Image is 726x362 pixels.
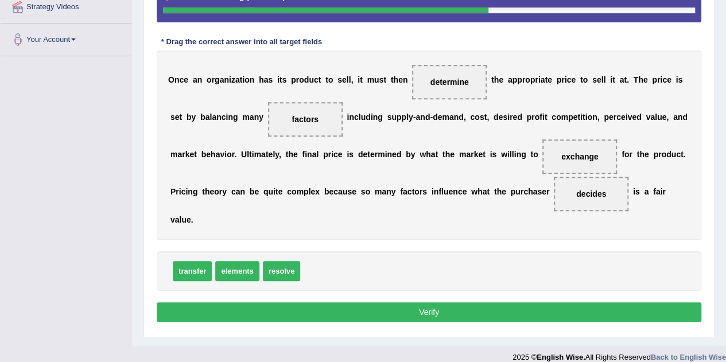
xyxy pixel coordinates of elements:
b: a [312,150,317,159]
b: s [503,112,507,122]
b: s [492,150,496,159]
b: T [634,75,639,84]
b: y [275,150,279,159]
b: c [231,187,236,196]
b: d [517,112,522,122]
b: y [192,112,196,122]
b: k [185,150,190,159]
b: a [431,150,436,159]
b: t [583,112,585,122]
b: e [643,75,648,84]
b: s [387,112,392,122]
b: t [612,75,615,84]
b: o [227,150,232,159]
b: p [291,75,296,84]
b: y [409,112,413,122]
b: r [296,75,299,84]
b: n [373,112,378,122]
b: u [361,112,366,122]
b: s [282,75,287,84]
b: b [200,112,205,122]
b: n [349,112,354,122]
b: i [179,187,181,196]
b: a [264,75,269,84]
b: c [616,112,621,122]
b: c [662,75,667,84]
b: a [236,187,240,196]
b: , [351,75,353,84]
b: h [638,75,643,84]
strong: Back to English Wise [651,353,726,361]
b: m [442,112,449,122]
b: m [459,150,466,159]
b: r [375,150,378,159]
b: g [233,112,238,122]
b: z [231,75,235,84]
b: . [684,150,686,159]
b: s [349,150,354,159]
b: t [279,75,282,84]
b: i [676,75,678,84]
b: h [259,75,264,84]
b: c [354,112,359,122]
b: h [288,150,293,159]
b: a [508,75,513,84]
b: n [216,112,222,122]
b: m [367,75,374,84]
b: i [660,75,662,84]
b: e [209,187,214,196]
b: p [652,75,657,84]
b: p [604,112,609,122]
b: o [299,75,304,84]
b: e [363,150,367,159]
span: factors [292,115,319,124]
b: r [522,75,525,84]
b: t [179,112,182,122]
b: e [189,150,194,159]
b: n [403,75,408,84]
b: i [626,112,628,122]
b: t [240,75,243,84]
b: l [359,112,361,122]
b: c [552,112,556,122]
b: e [398,75,403,84]
b: e [609,112,614,122]
b: n [307,150,312,159]
b: y [222,187,227,196]
b: l [603,75,605,84]
b: c [676,150,681,159]
b: e [392,150,397,159]
b: a [235,75,240,84]
b: a [250,112,254,122]
span: Drop target [554,177,628,211]
b: s [268,75,273,84]
b: e [632,112,636,122]
b: i [507,112,510,122]
b: r [658,150,661,159]
b: p [653,150,658,159]
b: m [242,112,249,122]
b: n [254,112,259,122]
b: t [483,150,486,159]
b: d [397,150,402,159]
span: Drop target [412,65,487,99]
b: e [342,75,347,84]
b: i [538,75,541,84]
b: h [393,75,398,84]
b: e [293,150,298,159]
b: t [194,150,197,159]
b: e [478,150,483,159]
b: e [499,75,503,84]
b: h [494,75,499,84]
b: n [197,75,203,84]
b: a [193,75,197,84]
b: g [215,75,220,84]
b: l [247,150,249,159]
b: t [545,75,548,84]
b: r [510,112,513,122]
b: v [646,112,650,122]
b: c [179,75,184,84]
b: s [170,112,175,122]
b: n [454,112,459,122]
b: n [188,187,193,196]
